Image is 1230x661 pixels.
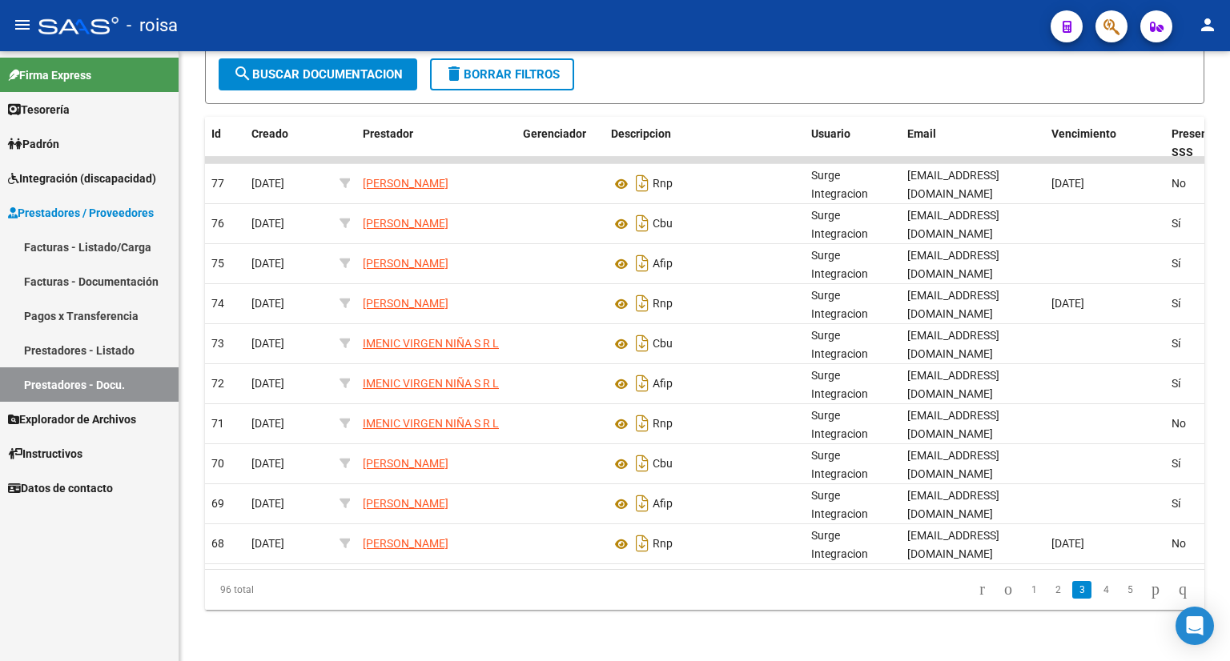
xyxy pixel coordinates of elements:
datatable-header-cell: Prestador [356,117,517,170]
a: 5 [1120,581,1140,599]
span: [DATE] [251,177,284,190]
span: - roisa [127,8,178,43]
span: 70 [211,457,224,470]
span: [DATE] [251,217,284,230]
span: Cbu [653,338,673,351]
span: 76 [211,217,224,230]
span: [DATE] [1051,297,1084,310]
span: [EMAIL_ADDRESS][DOMAIN_NAME] [907,289,999,320]
li: page 1 [1022,576,1046,603]
button: Buscar Documentacion [219,58,417,90]
span: Sí [1172,497,1180,510]
span: Usuario [811,127,850,140]
span: Rnp [653,538,673,551]
span: [EMAIL_ADDRESS][DOMAIN_NAME] [907,209,999,240]
button: Borrar Filtros [430,58,574,90]
span: [DATE] [251,457,284,470]
span: Sí [1172,297,1180,310]
span: 69 [211,497,224,510]
span: 68 [211,537,224,550]
span: Prestador [363,127,413,140]
i: Descargar documento [632,170,653,196]
a: 3 [1072,581,1091,599]
span: Creado [251,127,288,140]
span: Sí [1172,217,1180,230]
a: go to previous page [997,581,1019,599]
i: Descargar documento [632,371,653,396]
i: Descargar documento [632,451,653,476]
span: Surge Integracion [811,489,868,520]
li: page 5 [1118,576,1142,603]
span: [EMAIL_ADDRESS][DOMAIN_NAME] [907,529,999,560]
span: Descripcion [611,127,671,140]
span: IMENIC VIRGEN NIÑA S R L [363,377,499,390]
datatable-header-cell: Gerenciador [517,117,605,170]
span: Sí [1172,257,1180,270]
span: [EMAIL_ADDRESS][DOMAIN_NAME] [907,249,999,280]
datatable-header-cell: Email [901,117,1045,170]
span: 77 [211,177,224,190]
datatable-header-cell: Vencimiento [1045,117,1165,170]
datatable-header-cell: Usuario [805,117,901,170]
span: Surge Integracion [811,209,868,240]
span: IMENIC VIRGEN NIÑA S R L [363,417,499,430]
a: go to next page [1144,581,1167,599]
span: No [1172,417,1186,430]
span: Surge Integracion [811,409,868,440]
mat-icon: search [233,64,252,83]
span: Surge Integracion [811,369,868,400]
i: Descargar documento [632,491,653,516]
span: Borrar Filtros [444,67,560,82]
li: page 4 [1094,576,1118,603]
span: 71 [211,417,224,430]
span: [EMAIL_ADDRESS][DOMAIN_NAME] [907,489,999,520]
span: Sí [1172,457,1180,470]
span: Surge Integracion [811,329,868,360]
span: [EMAIL_ADDRESS][DOMAIN_NAME] [907,409,999,440]
span: [PERSON_NAME] [363,257,448,270]
datatable-header-cell: Descripcion [605,117,805,170]
span: Firma Express [8,66,91,84]
span: [EMAIL_ADDRESS][DOMAIN_NAME] [907,449,999,480]
div: 96 total [205,570,402,610]
mat-icon: person [1198,15,1217,34]
i: Descargar documento [632,330,653,356]
span: 74 [211,297,224,310]
span: Cbu [653,458,673,471]
span: Afip [653,498,673,511]
span: Surge Integracion [811,529,868,560]
a: go to first page [972,581,992,599]
i: Descargar documento [632,531,653,556]
span: Surge Integracion [811,169,868,200]
datatable-header-cell: Id [205,117,245,170]
span: [DATE] [251,417,284,430]
span: Surge Integracion [811,449,868,480]
span: Afip [653,258,673,270]
span: Padrón [8,135,59,153]
span: [PERSON_NAME] [363,497,448,510]
span: [PERSON_NAME] [363,217,448,230]
i: Descargar documento [632,411,653,436]
span: [PERSON_NAME] [363,457,448,470]
span: Sí [1172,377,1180,390]
mat-icon: menu [13,15,32,34]
span: [DATE] [251,377,284,390]
span: [DATE] [251,297,284,310]
span: 75 [211,257,224,270]
span: Instructivos [8,445,82,463]
span: Email [907,127,936,140]
i: Descargar documento [632,210,653,236]
span: Rnp [653,418,673,431]
span: Sí [1172,337,1180,350]
span: Surge Integracion [811,249,868,280]
span: [EMAIL_ADDRESS][DOMAIN_NAME] [907,169,999,200]
span: [PERSON_NAME] [363,177,448,190]
span: [DATE] [251,497,284,510]
span: Tesorería [8,101,70,118]
datatable-header-cell: Creado [245,117,333,170]
span: Vencimiento [1051,127,1116,140]
i: Descargar documento [632,250,653,276]
i: Descargar documento [632,290,653,316]
span: [DATE] [1051,177,1084,190]
span: 72 [211,377,224,390]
